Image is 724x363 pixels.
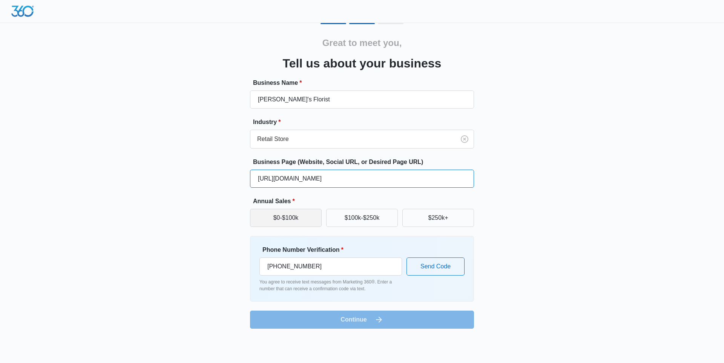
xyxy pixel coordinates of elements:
input: e.g. janesplumbing.com [250,170,474,188]
input: e.g. Jane's Plumbing [250,90,474,109]
button: $0-$100k [250,209,322,227]
h2: Great to meet you, [322,36,402,50]
button: Clear [459,133,471,145]
label: Industry [253,118,477,127]
input: Ex. +1-555-555-5555 [259,257,402,276]
p: You agree to receive text messages from Marketing 360®. Enter a number that can receive a confirm... [259,279,402,292]
button: Send Code [406,257,465,276]
button: $250k+ [402,209,474,227]
button: $100k-$250k [326,209,398,227]
label: Annual Sales [253,197,477,206]
h3: Tell us about your business [283,54,442,72]
label: Business Name [253,78,477,87]
label: Business Page (Website, Social URL, or Desired Page URL) [253,158,477,167]
label: Phone Number Verification [262,245,405,254]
